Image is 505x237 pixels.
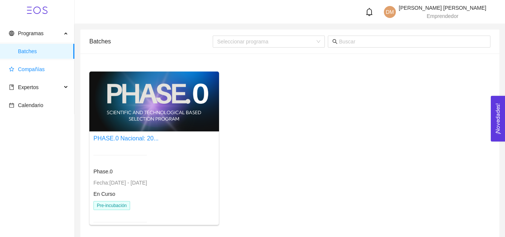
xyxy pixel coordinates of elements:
[93,201,130,210] span: Pre-incubación
[339,37,486,46] input: Buscar
[9,85,14,90] span: book
[491,96,505,142] button: Open Feedback Widget
[399,5,486,11] span: [PERSON_NAME] [PERSON_NAME]
[18,30,43,36] span: Programas
[93,191,115,197] span: En Curso
[386,6,394,18] span: DM
[427,13,459,19] span: Emprendedor
[18,66,45,72] span: Compañías
[365,8,373,16] span: bell
[9,67,14,72] span: star
[9,31,14,36] span: global
[93,135,158,142] a: PHASE.0 Nacional: 20...
[18,84,39,90] span: Expertos
[9,103,14,108] span: calendar
[93,168,113,174] span: Phase.0
[18,44,68,59] span: Batches
[18,102,43,108] span: Calendario
[332,39,338,44] span: search
[89,31,213,52] div: Batches
[93,180,147,186] span: Fecha: [DATE] - [DATE]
